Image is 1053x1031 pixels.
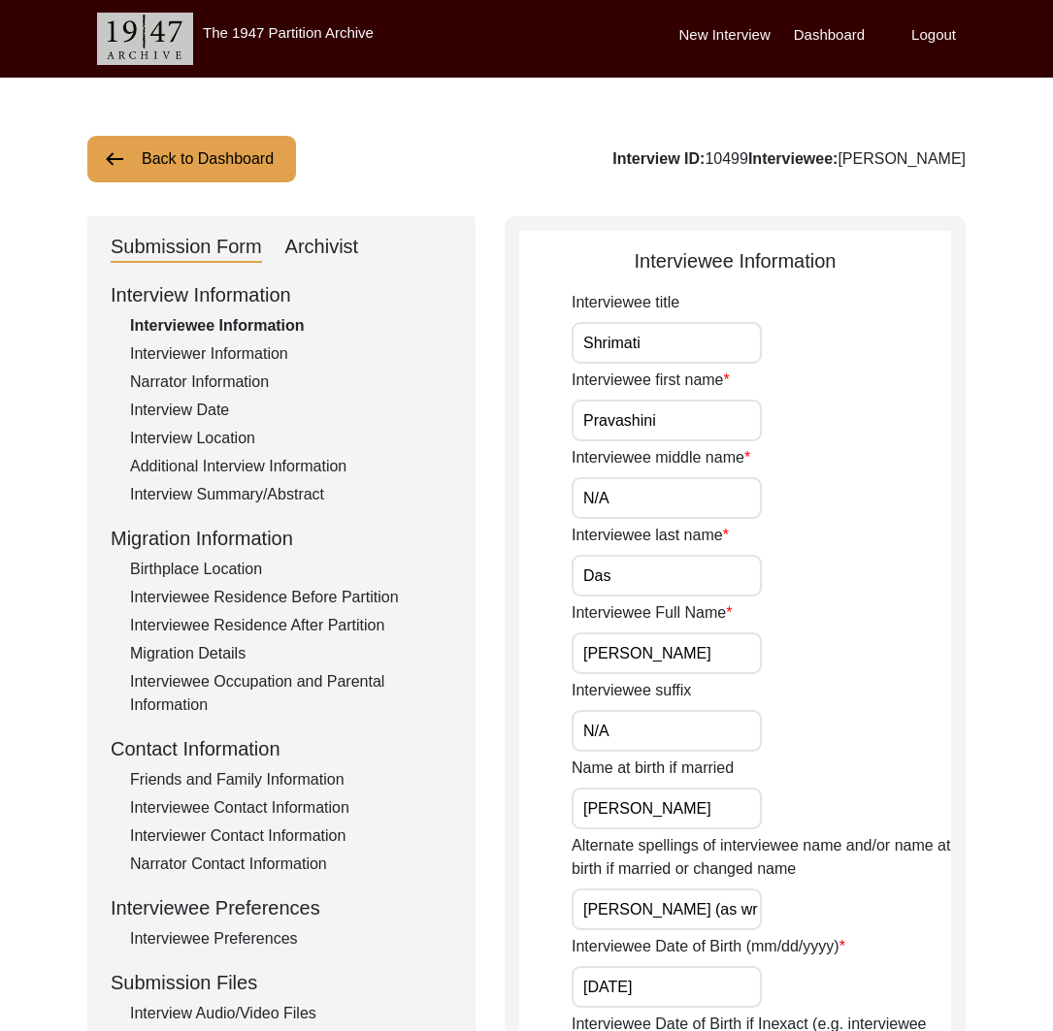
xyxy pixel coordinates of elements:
[572,446,750,469] label: Interviewee middle name
[911,24,956,47] label: Logout
[794,24,865,47] label: Dashboard
[519,246,951,275] div: Interviewee Information
[97,13,193,65] img: header-logo.png
[111,524,452,553] div: Migration Information
[130,768,452,791] div: Friends and Family Information
[130,314,452,338] div: Interviewee Information
[572,369,730,392] label: Interviewee first name
[111,232,262,263] div: Submission Form
[87,136,296,182] button: Back to Dashboard
[130,427,452,450] div: Interview Location
[130,796,452,820] div: Interviewee Contact Information
[130,642,452,665] div: Migration Details
[130,586,452,609] div: Interviewee Residence Before Partition
[130,927,452,950] div: Interviewee Preferences
[572,291,679,314] label: Interviewee title
[285,232,359,263] div: Archivist
[111,968,452,997] div: Submission Files
[572,601,732,625] label: Interviewee Full Name
[748,150,838,167] b: Interviewee:
[130,558,452,581] div: Birthplace Location
[130,853,452,876] div: Narrator Contact Information
[612,150,705,167] b: Interview ID:
[130,455,452,478] div: Additional Interview Information
[203,24,374,41] label: The 1947 Partition Archive
[111,734,452,763] div: Contact Information
[111,893,452,922] div: Interviewee Preferences
[130,342,452,366] div: Interviewer Information
[103,147,126,171] img: arrow-left.png
[130,1002,452,1025] div: Interview Audio/Video Files
[572,757,734,780] label: Name at birth if married
[130,670,452,717] div: Interviewee Occupation and Parental Information
[130,614,452,637] div: Interviewee Residence After Partition
[130,399,452,422] div: Interview Date
[130,824,452,848] div: Interviewer Contact Information
[111,280,452,309] div: Interview Information
[130,483,452,506] div: Interview Summary/Abstract
[572,834,951,881] label: Alternate spellings of interviewee name and/or name at birth if married or changed name
[572,679,691,702] label: Interviewee suffix
[130,371,452,394] div: Narrator Information
[572,935,845,958] label: Interviewee Date of Birth (mm/dd/yyyy)
[612,147,966,171] div: 10499 [PERSON_NAME]
[679,24,771,47] label: New Interview
[572,524,729,547] label: Interviewee last name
